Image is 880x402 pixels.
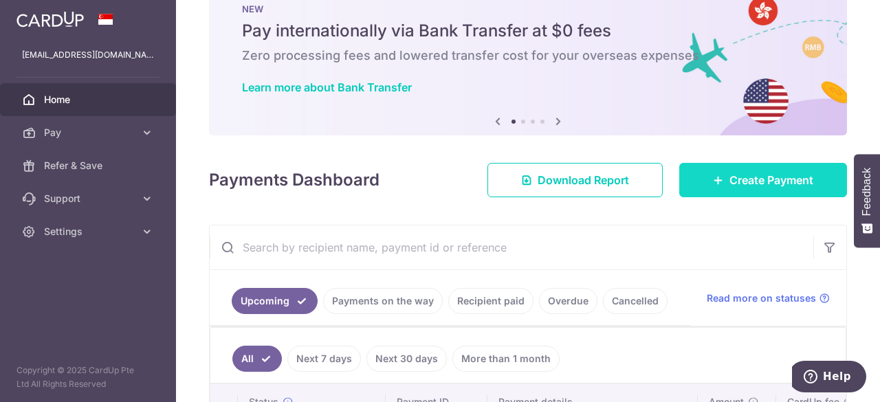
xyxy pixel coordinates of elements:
[44,159,135,172] span: Refer & Save
[209,168,379,192] h4: Payments Dashboard
[44,225,135,238] span: Settings
[366,346,447,372] a: Next 30 days
[44,93,135,107] span: Home
[44,126,135,139] span: Pay
[210,225,813,269] input: Search by recipient name, payment id or reference
[729,172,813,188] span: Create Payment
[539,288,597,314] a: Overdue
[323,288,443,314] a: Payments on the way
[44,192,135,205] span: Support
[854,154,880,247] button: Feedback - Show survey
[861,168,873,216] span: Feedback
[16,11,84,27] img: CardUp
[242,20,814,42] h5: Pay internationally via Bank Transfer at $0 fees
[707,291,830,305] a: Read more on statuses
[242,3,814,14] p: NEW
[242,80,412,94] a: Learn more about Bank Transfer
[679,163,847,197] a: Create Payment
[452,346,560,372] a: More than 1 month
[707,291,816,305] span: Read more on statuses
[242,47,814,64] h6: Zero processing fees and lowered transfer cost for your overseas expenses
[603,288,668,314] a: Cancelled
[487,163,663,197] a: Download Report
[232,346,282,372] a: All
[22,48,154,62] p: [EMAIL_ADDRESS][DOMAIN_NAME]
[287,346,361,372] a: Next 7 days
[792,361,866,395] iframe: Opens a widget where you can find more information
[538,172,629,188] span: Download Report
[232,288,318,314] a: Upcoming
[448,288,533,314] a: Recipient paid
